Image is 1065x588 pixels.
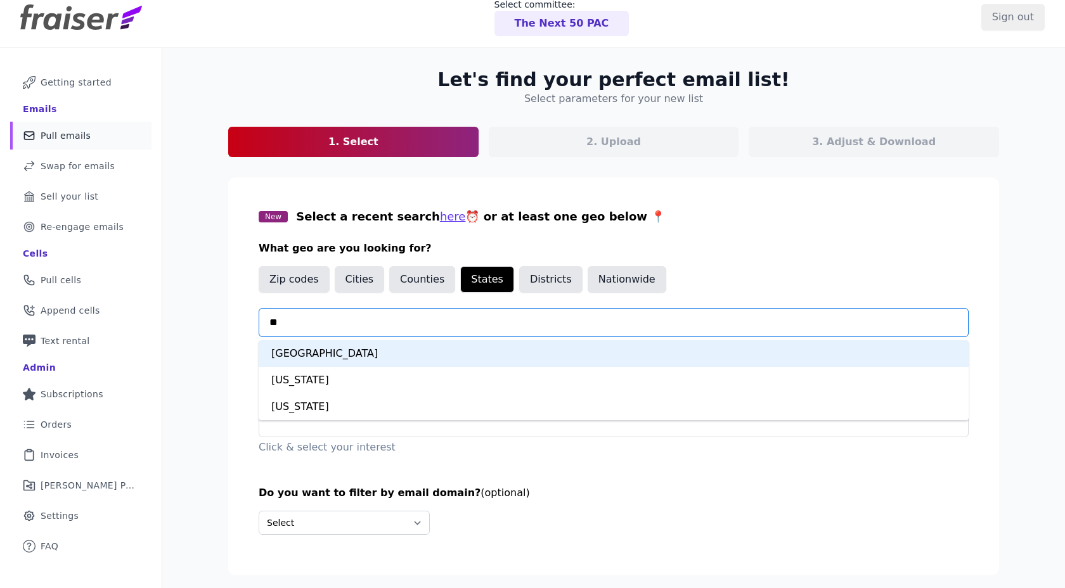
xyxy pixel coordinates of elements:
[10,182,152,210] a: Sell your list
[524,91,703,106] h4: Select parameters for your new list
[41,449,79,461] span: Invoices
[41,304,100,317] span: Append cells
[10,441,152,469] a: Invoices
[296,210,665,223] span: Select a recent search ⏰ or at least one geo below 📍
[10,502,152,530] a: Settings
[41,509,79,522] span: Settings
[41,540,58,553] span: FAQ
[519,266,583,293] button: Districts
[10,327,152,355] a: Text rental
[20,4,142,30] img: Fraiser Logo
[586,134,641,150] p: 2. Upload
[10,532,152,560] a: FAQ
[259,266,330,293] button: Zip codes
[440,208,466,226] button: here
[588,266,666,293] button: Nationwide
[259,393,969,420] div: [US_STATE]
[41,388,103,400] span: Subscriptions
[41,274,81,286] span: Pull cells
[23,361,56,374] div: Admin
[259,241,969,256] h3: What geo are you looking for?
[10,471,152,499] a: [PERSON_NAME] Performance
[812,134,936,150] p: 3. Adjust & Download
[389,266,455,293] button: Counties
[259,211,288,222] span: New
[23,247,48,260] div: Cells
[460,266,514,293] button: States
[981,4,1045,30] input: Sign out
[41,479,136,492] span: [PERSON_NAME] Performance
[10,152,152,180] a: Swap for emails
[228,127,479,157] a: 1. Select
[23,103,57,115] div: Emails
[10,213,152,241] a: Re-engage emails
[10,297,152,324] a: Append cells
[259,367,969,393] div: [US_STATE]
[335,266,385,293] button: Cities
[328,134,378,150] p: 1. Select
[10,266,152,294] a: Pull cells
[10,411,152,438] a: Orders
[259,340,969,367] div: [GEOGRAPHIC_DATA]
[41,220,124,233] span: Re-engage emails
[259,487,481,499] span: Do you want to filter by email domain?
[41,190,98,203] span: Sell your list
[10,68,152,96] a: Getting started
[41,335,90,347] span: Text rental
[259,340,969,355] p: Type & select your states
[41,76,112,89] span: Getting started
[10,380,152,408] a: Subscriptions
[41,160,115,172] span: Swap for emails
[437,68,789,91] h2: Let's find your perfect email list!
[515,16,609,31] p: The Next 50 PAC
[259,440,969,455] p: Click & select your interest
[481,487,529,499] span: (optional)
[10,122,152,150] a: Pull emails
[41,418,72,431] span: Orders
[41,129,91,142] span: Pull emails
